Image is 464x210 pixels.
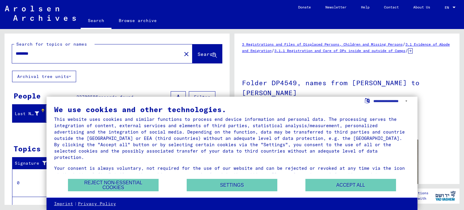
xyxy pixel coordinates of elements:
button: Archival tree units [12,71,76,82]
div: People [14,90,41,101]
button: Filter [189,91,215,103]
span: 33708586 [76,94,98,100]
span: records found [98,94,134,100]
div: Last Name [15,109,47,118]
mat-header-cell: Last Name [12,105,46,122]
a: Imprint [54,201,73,207]
td: 0 [12,169,54,197]
div: Signature [15,159,55,168]
a: 3.1.1 Registration and Care of DPs inside and outside of Camps [274,48,405,53]
button: Settings [187,179,277,191]
span: Search [198,51,216,57]
span: EN [445,5,451,10]
button: Search [192,44,222,63]
span: / [405,48,408,53]
div: Topics [14,143,41,154]
span: / [403,41,405,47]
div: Last Name [15,111,39,117]
div: This website uses cookies and similar functions to process end device information and personal da... [54,116,410,160]
a: Privacy Policy [78,201,116,207]
img: yv_logo.png [434,188,457,203]
a: 3 Registrations and Files of Displaced Persons, Children and Missing Persons [242,42,403,47]
div: We use cookies and other technologies. [54,106,410,113]
button: Clear [180,48,192,60]
a: Browse archive [111,13,164,28]
div: Signature [15,160,49,166]
img: Arolsen_neg.svg [5,6,76,21]
mat-label: Search for topics or names [16,41,87,47]
a: Search [81,13,111,29]
button: Accept all [305,179,396,191]
mat-header-cell: First Name [46,105,80,122]
span: Filter [194,94,210,100]
mat-icon: close [183,50,190,58]
div: Your consent is always voluntary, not required for the use of our website and can be rejected or ... [54,165,410,184]
span: / [272,48,274,53]
button: Reject non-essential cookies [68,179,159,191]
h1: Folder DP4549, names from [PERSON_NAME] to [PERSON_NAME] [242,69,452,105]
